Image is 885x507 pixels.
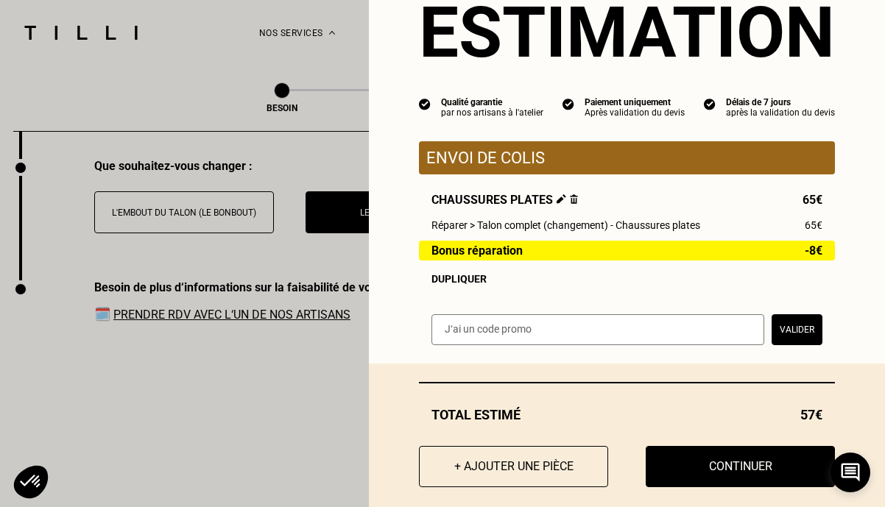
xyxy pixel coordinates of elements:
[570,194,578,204] img: Supprimer
[426,149,828,167] p: Envoi de colis
[563,97,574,110] img: icon list info
[441,97,543,107] div: Qualité garantie
[419,97,431,110] img: icon list info
[419,446,608,487] button: + Ajouter une pièce
[772,314,822,345] button: Valider
[805,219,822,231] span: 65€
[419,407,835,422] div: Total estimé
[431,314,764,345] input: J‘ai un code promo
[585,107,685,118] div: Après validation du devis
[431,273,822,285] div: Dupliquer
[726,107,835,118] div: après la validation du devis
[726,97,835,107] div: Délais de 7 jours
[557,194,566,204] img: Éditer
[585,97,685,107] div: Paiement uniquement
[431,193,578,207] span: Chaussures plates
[441,107,543,118] div: par nos artisans à l'atelier
[431,219,700,231] span: Réparer > Talon complet (changement) - Chaussures plates
[805,244,822,257] span: -8€
[646,446,835,487] button: Continuer
[803,193,822,207] span: 65€
[431,244,523,257] span: Bonus réparation
[800,407,822,422] span: 57€
[704,97,716,110] img: icon list info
